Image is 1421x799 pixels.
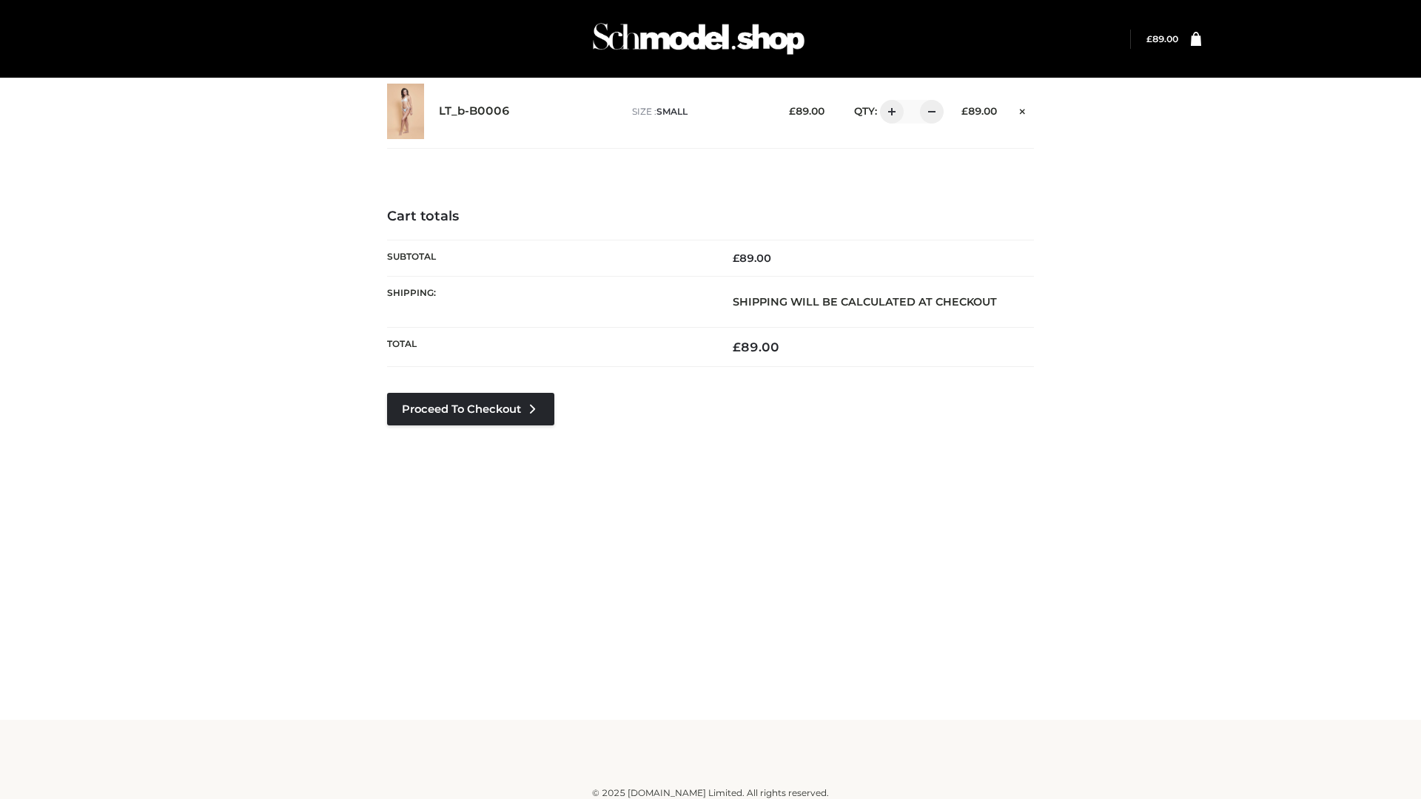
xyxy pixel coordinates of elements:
[1146,33,1178,44] a: £89.00
[839,100,938,124] div: QTY:
[1146,33,1152,44] span: £
[387,84,424,139] img: LT_b-B0006 - SMALL
[387,276,710,327] th: Shipping:
[387,393,554,425] a: Proceed to Checkout
[733,340,779,354] bdi: 89.00
[439,104,510,118] a: LT_b-B0006
[387,328,710,367] th: Total
[733,295,997,309] strong: Shipping will be calculated at checkout
[387,240,710,276] th: Subtotal
[733,340,741,354] span: £
[733,252,771,265] bdi: 89.00
[632,105,766,118] p: size :
[789,105,796,117] span: £
[961,105,997,117] bdi: 89.00
[961,105,968,117] span: £
[1146,33,1178,44] bdi: 89.00
[656,106,688,117] span: SMALL
[588,10,810,68] img: Schmodel Admin 964
[387,209,1034,225] h4: Cart totals
[733,252,739,265] span: £
[789,105,824,117] bdi: 89.00
[1012,100,1034,119] a: Remove this item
